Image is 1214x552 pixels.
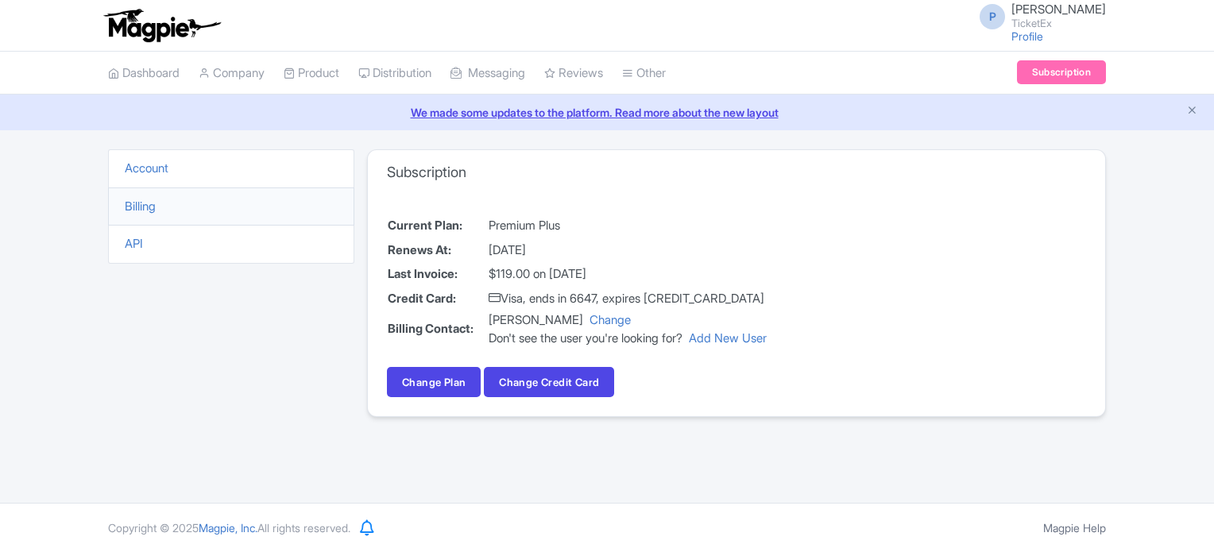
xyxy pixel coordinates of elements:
td: [PERSON_NAME] [488,311,767,348]
td: [DATE] [488,238,767,263]
a: Billing [125,199,156,214]
span: Magpie, Inc. [199,521,257,535]
a: We made some updates to the platform. Read more about the new layout [10,104,1204,121]
td: Visa, ends in 6647, expires [CREDIT_CARD_DATA] [488,287,767,311]
a: Messaging [450,52,525,95]
a: P [PERSON_NAME] TicketEx [970,3,1106,29]
a: Company [199,52,265,95]
a: Magpie Help [1043,521,1106,535]
a: Add New User [689,330,767,345]
a: Subscription [1017,60,1106,84]
button: Change Credit Card [484,367,614,397]
td: Premium Plus [488,214,767,238]
a: Account [125,160,168,176]
th: Credit Card: [387,287,488,311]
h3: Subscription [387,164,466,181]
a: Change [590,312,631,327]
div: Don't see the user you're looking for? [489,330,767,348]
span: [PERSON_NAME] [1011,2,1106,17]
a: Other [622,52,666,95]
th: Renews At: [387,238,488,263]
small: TicketEx [1011,18,1106,29]
a: Distribution [358,52,431,95]
a: Dashboard [108,52,180,95]
button: Close announcement [1186,102,1198,121]
a: Reviews [544,52,603,95]
th: Current Plan: [387,214,488,238]
img: logo-ab69f6fb50320c5b225c76a69d11143b.png [100,8,223,43]
div: Copyright © 2025 All rights reserved. [99,519,360,536]
th: Billing Contact: [387,311,488,348]
a: Product [284,52,339,95]
a: Change Plan [387,367,481,397]
a: API [125,236,143,251]
th: Last Invoice: [387,262,488,287]
td: $119.00 on [DATE] [488,262,767,287]
span: P [980,4,1005,29]
a: Profile [1011,29,1043,43]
